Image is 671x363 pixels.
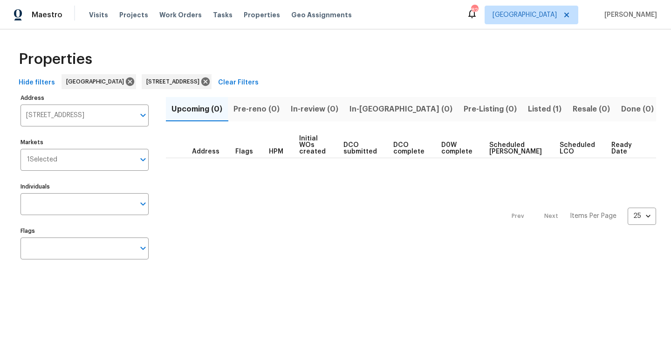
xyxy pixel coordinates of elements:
span: Ready Date [611,142,633,155]
div: 82 [471,6,478,15]
span: Flags [235,148,253,155]
span: D0W complete [441,142,473,155]
span: Clear Filters [218,77,259,89]
span: Projects [119,10,148,20]
nav: Pagination Navigation [503,164,656,269]
button: Open [137,242,150,255]
span: DCO submitted [343,142,378,155]
div: [GEOGRAPHIC_DATA] [62,74,136,89]
span: Geo Assignments [291,10,352,20]
span: In-review (0) [291,103,338,116]
div: 25 [628,204,656,228]
span: Maestro [32,10,62,20]
span: Visits [89,10,108,20]
button: Clear Filters [214,74,262,91]
span: Hide filters [19,77,55,89]
span: HPM [269,148,283,155]
span: Pre-reno (0) [233,103,280,116]
div: [STREET_ADDRESS] [142,74,212,89]
button: Open [137,197,150,210]
span: In-[GEOGRAPHIC_DATA] (0) [349,103,452,116]
span: Scheduled [PERSON_NAME] [489,142,544,155]
span: Pre-Listing (0) [464,103,517,116]
span: Done (0) [621,103,654,116]
span: Work Orders [159,10,202,20]
span: [STREET_ADDRESS] [146,77,203,86]
button: Hide filters [15,74,59,91]
label: Individuals [21,184,149,189]
span: Address [192,148,219,155]
span: [GEOGRAPHIC_DATA] [66,77,128,86]
span: 1 Selected [27,156,57,164]
span: Properties [244,10,280,20]
button: Open [137,153,150,166]
label: Markets [21,140,149,145]
span: Properties [19,55,92,64]
span: Resale (0) [573,103,610,116]
span: Upcoming (0) [171,103,222,116]
p: Items Per Page [570,211,616,221]
label: Flags [21,228,149,234]
span: Initial WOs created [299,135,328,155]
span: Scheduled LCO [560,142,596,155]
button: Open [137,109,150,122]
span: [PERSON_NAME] [601,10,657,20]
span: Tasks [213,12,233,18]
span: Listed (1) [528,103,561,116]
label: Address [21,95,149,101]
span: [GEOGRAPHIC_DATA] [493,10,557,20]
span: DCO complete [393,142,425,155]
